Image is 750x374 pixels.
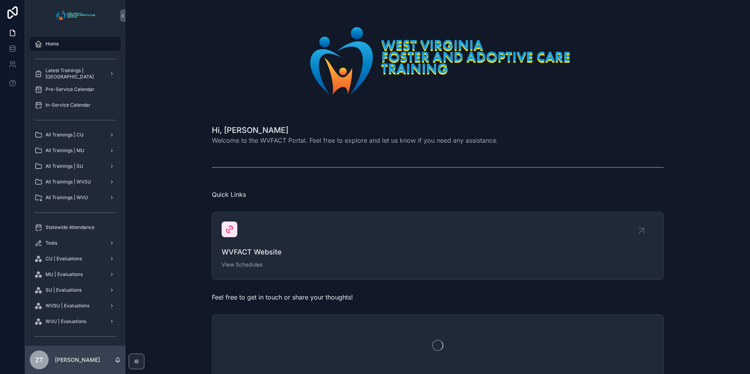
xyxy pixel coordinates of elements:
a: WVFACT WebsiteView Schedules [212,212,663,280]
span: Statewide Attendance [46,224,95,231]
a: Tests [30,236,121,250]
a: CU | Evaluations [30,252,121,266]
span: CU | Evaluations [46,256,82,262]
div: scrollable content [25,31,126,346]
a: MU | Evaluations [30,267,121,281]
span: All Trainings | WVSU [46,179,91,185]
a: All Trainings | SU [30,159,121,173]
span: ZT [35,355,43,365]
span: All Trainings | WVU [46,194,88,201]
span: Tests [46,240,57,246]
span: Feel free to get in touch or share your thoughts! [212,293,353,301]
h1: Hi, [PERSON_NAME] [212,125,498,136]
a: WVU | Evaluations [30,314,121,329]
a: Pre-Service Calendar [30,82,121,96]
span: WVU | Evaluations [46,318,86,325]
a: Home [30,37,121,51]
a: All Trainings | WVU [30,191,121,205]
span: WVSU | Evaluations [46,303,89,309]
span: Welcome to the WVFACT Portal. Feel free to explore and let us know if you need any assistance. [212,136,498,145]
span: View Schedules [222,261,654,269]
span: MU | Evaluations [46,271,83,278]
a: Latest Trainings | [GEOGRAPHIC_DATA] [30,67,121,81]
a: All Trainings | CU [30,128,121,142]
span: WVFACT Website [222,247,654,258]
img: 26288-LogoRetina.png [295,19,580,103]
span: All Trainings | CU [46,132,84,138]
span: Quick Links [212,191,246,198]
img: App logo [54,9,97,22]
span: Home [46,41,59,47]
span: All Trainings | MU [46,147,84,154]
a: All Trainings | WVSU [30,175,121,189]
span: In-Service Calendar [46,102,91,108]
span: All Trainings | SU [46,163,83,169]
a: Statewide Attendance [30,220,121,234]
span: Pre-Service Calendar [46,86,95,93]
span: SU | Evaluations [46,287,82,293]
a: WVSU | Evaluations [30,299,121,313]
span: Latest Trainings | [GEOGRAPHIC_DATA] [46,67,103,80]
a: In-Service Calendar [30,98,121,112]
p: [PERSON_NAME] [55,356,100,364]
a: All Trainings | MU [30,143,121,158]
a: SU | Evaluations [30,283,121,297]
